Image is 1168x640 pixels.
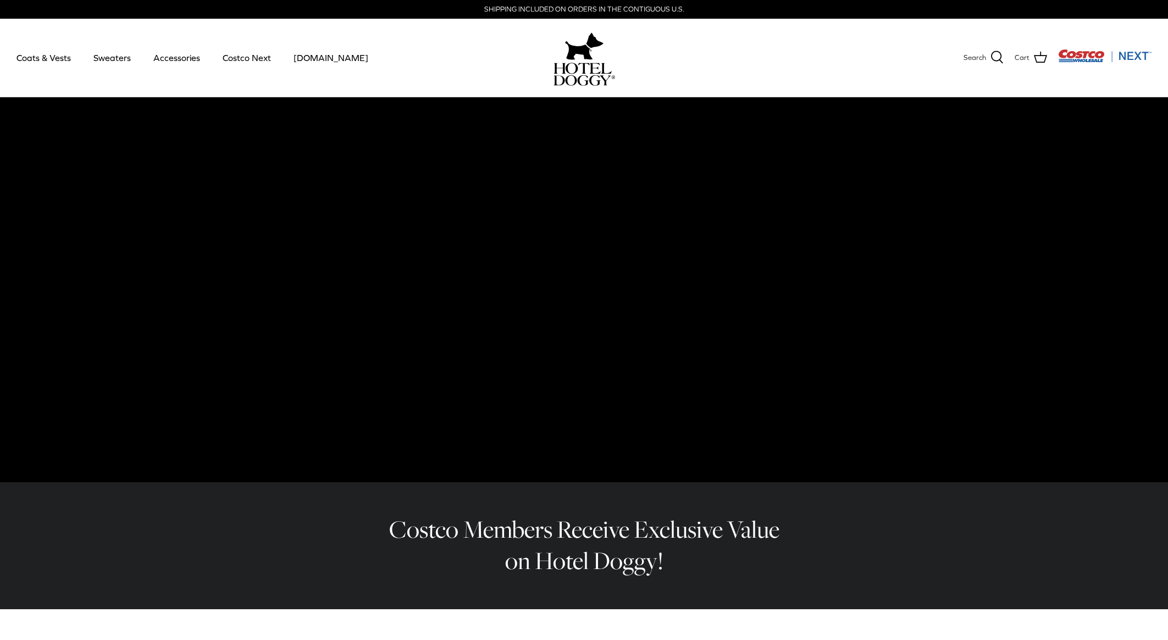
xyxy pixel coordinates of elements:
img: hoteldoggycom [553,63,615,86]
a: hoteldoggy.com hoteldoggycom [553,30,615,86]
img: Costco Next [1058,49,1152,63]
a: Visit Costco Next [1058,56,1152,64]
a: Coats & Vests [7,39,81,76]
a: [DOMAIN_NAME] [284,39,378,76]
a: Search [964,51,1004,65]
a: Sweaters [84,39,141,76]
span: Cart [1015,52,1029,64]
a: Accessories [143,39,210,76]
span: Search [964,52,986,64]
a: Cart [1015,51,1047,65]
a: Costco Next [213,39,281,76]
h2: Costco Members Receive Exclusive Value on Hotel Doggy! [381,514,788,576]
img: hoteldoggy.com [565,30,604,63]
